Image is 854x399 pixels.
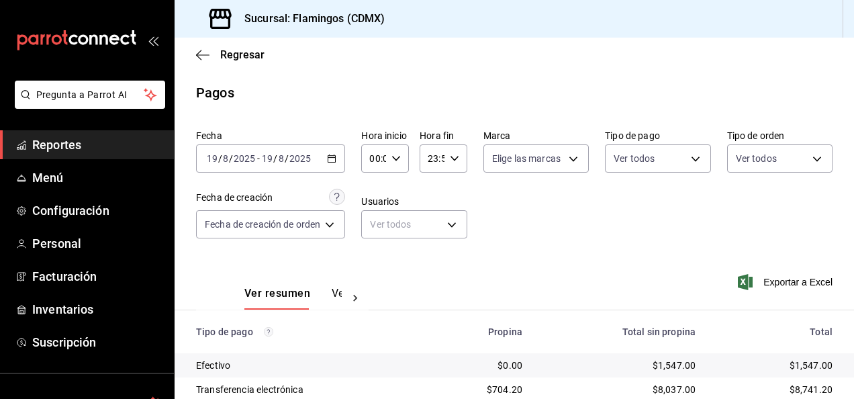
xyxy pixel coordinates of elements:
input: -- [206,153,218,164]
div: $1,547.00 [544,359,696,372]
font: Exportar a Excel [763,277,833,287]
span: / [229,153,233,164]
div: Fecha de creación [196,191,273,205]
h3: Sucursal: Flamingos (CDMX) [234,11,385,27]
span: Ver todos [614,152,655,165]
label: Hora inicio [361,131,409,140]
button: open_drawer_menu [148,35,158,46]
div: Total [717,326,833,337]
font: Configuración [32,204,109,218]
font: Personal [32,236,81,251]
input: ---- [289,153,312,164]
div: Total sin propina [544,326,696,337]
div: Transferencia electrónica [196,383,418,396]
font: Reportes [32,138,81,152]
input: -- [261,153,273,164]
div: $8,037.00 [544,383,696,396]
span: Fecha de creación de orden [205,218,320,231]
font: Suscripción [32,335,96,349]
svg: Los pagos realizados con Pay y otras terminales son montos brutos. [264,327,273,337]
button: Exportar a Excel [741,274,833,290]
span: Pregunta a Parrot AI [36,88,144,102]
div: Ver todos [361,210,467,238]
input: -- [222,153,229,164]
span: - [257,153,260,164]
div: Efectivo [196,359,418,372]
input: -- [278,153,285,164]
label: Fecha [196,131,345,140]
div: Propina [440,326,522,337]
button: Ver pagos [332,287,382,310]
font: Inventarios [32,302,93,316]
button: Regresar [196,48,265,61]
label: Tipo de orden [727,131,833,140]
font: Tipo de pago [196,326,253,337]
span: Ver todos [736,152,777,165]
span: / [285,153,289,164]
font: Menú [32,171,64,185]
input: ---- [233,153,256,164]
div: $8,741.20 [717,383,833,396]
button: Pregunta a Parrot AI [15,81,165,109]
label: Tipo de pago [605,131,710,140]
div: Pestañas de navegación [244,287,342,310]
label: Hora fin [420,131,467,140]
label: Marca [483,131,589,140]
font: Facturación [32,269,97,283]
div: $704.20 [440,383,522,396]
font: Ver resumen [244,287,310,300]
div: $0.00 [440,359,522,372]
span: / [218,153,222,164]
div: Pagos [196,83,234,103]
span: Elige las marcas [492,152,561,165]
div: $1,547.00 [717,359,833,372]
a: Pregunta a Parrot AI [9,97,165,112]
span: / [273,153,277,164]
span: Regresar [220,48,265,61]
label: Usuarios [361,197,467,206]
